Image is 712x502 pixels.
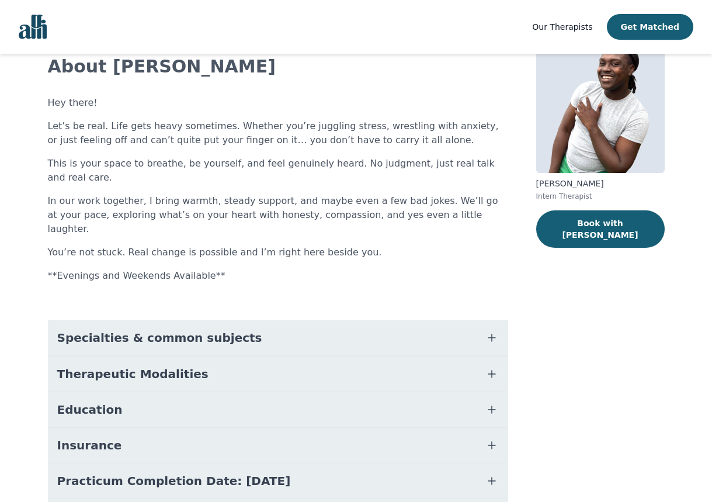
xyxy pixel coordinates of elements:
[57,330,262,346] span: Specialties & common subjects
[48,245,508,259] p: You’re not stuck. Real change is possible and I’m right here beside you.
[48,56,508,77] h2: About [PERSON_NAME]
[607,14,693,40] button: Get Matched
[57,401,123,418] span: Education
[48,157,508,185] p: This is your space to breathe, be yourself, and feel genuinely heard. No judgment, just real talk...
[48,428,508,463] button: Insurance
[48,194,508,236] p: In our work together, I bring warmth, steady support, and maybe even a few bad jokes. We’ll go at...
[48,269,508,283] p: **Evenings and Weekends Available**
[536,210,665,248] button: Book with [PERSON_NAME]
[48,463,508,498] button: Practicum Completion Date: [DATE]
[48,96,508,110] p: Hey there!
[57,437,122,453] span: Insurance
[19,15,47,39] img: alli logo
[532,22,592,32] span: Our Therapists
[536,192,665,201] p: Intern Therapist
[536,178,665,189] p: [PERSON_NAME]
[48,356,508,392] button: Therapeutic Modalities
[532,20,592,34] a: Our Therapists
[48,392,508,427] button: Education
[57,473,291,489] span: Practicum Completion Date: [DATE]
[48,119,508,147] p: Let’s be real. Life gets heavy sometimes. Whether you’re juggling stress, wrestling with anxiety,...
[48,320,508,355] button: Specialties & common subjects
[57,366,209,382] span: Therapeutic Modalities
[536,5,665,173] img: Anthony_Kusi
